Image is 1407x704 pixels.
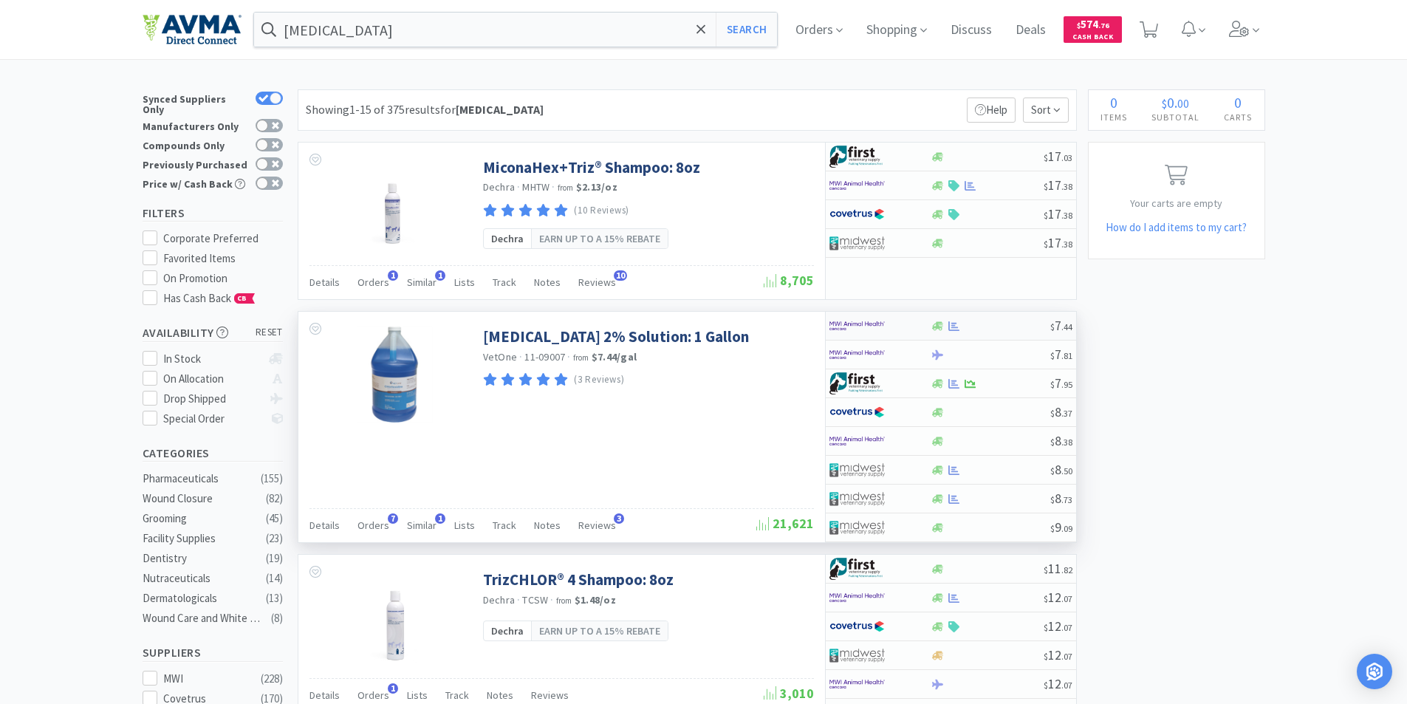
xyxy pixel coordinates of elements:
span: TCSW [522,593,548,606]
span: . 07 [1061,651,1072,662]
img: f6b2451649754179b5b4e0c70c3f7cb0_2.png [829,315,885,337]
div: Compounds Only [143,138,248,151]
span: $ [1050,408,1055,419]
span: $ [1050,494,1055,505]
span: Lists [454,519,475,532]
img: 4dd14cff54a648ac9e977f0c5da9bc2e_5.png [829,644,885,666]
span: 574 [1077,17,1109,31]
span: 7 [1050,375,1072,392]
span: . 81 [1061,350,1072,361]
div: In Stock [163,350,261,368]
img: f6b2451649754179b5b4e0c70c3f7cb0_2.png [829,344,885,366]
div: Dentistry [143,550,262,567]
h4: Subtotal [1140,110,1212,124]
a: TrizCHLOR® 4 Shampoo: 8oz [483,570,674,589]
span: Has Cash Back [163,291,256,305]
div: Special Order [163,410,261,428]
span: . 07 [1061,680,1072,691]
span: $ [1050,350,1055,361]
div: Grooming [143,510,262,527]
img: 60a5d6b23e294bb2b2fb44a53b530c84_399516.jpg [346,570,442,666]
span: 17 [1044,234,1072,251]
span: Reviews [578,276,616,289]
span: . 03 [1061,152,1072,163]
span: . 09 [1061,523,1072,534]
h5: Suppliers [143,644,283,661]
span: Orders [357,276,389,289]
span: · [550,593,553,606]
span: reset [256,325,283,341]
span: Earn up to a 15% rebate [539,623,660,639]
div: ( 155 ) [261,470,283,488]
img: 67d67680309e4a0bb49a5ff0391dcc42_6.png [829,558,885,580]
span: 17 [1044,177,1072,194]
div: Nutraceuticals [143,570,262,587]
span: Sort [1023,98,1069,123]
div: ( 228 ) [261,670,283,688]
span: . 38 [1061,239,1072,250]
span: $ [1044,651,1048,662]
a: Dechra [483,180,516,194]
a: Dechra [483,593,516,606]
span: 3,010 [764,685,814,702]
span: $ [1077,21,1081,30]
span: . 38 [1061,210,1072,221]
img: f6b2451649754179b5b4e0c70c3f7cb0_2.png [829,673,885,695]
h4: Items [1089,110,1140,124]
span: $ [1044,622,1048,633]
span: 1 [435,270,445,281]
span: $ [1044,152,1048,163]
span: 8 [1050,461,1072,478]
h5: Availability [143,324,283,341]
img: 4dd14cff54a648ac9e977f0c5da9bc2e_5.png [829,488,885,510]
span: $ [1044,210,1048,221]
p: Help [967,98,1016,123]
span: Reviews [531,688,569,702]
div: Open Intercom Messenger [1357,654,1392,689]
span: $ [1044,564,1048,575]
span: 1 [435,513,445,524]
img: e4e33dab9f054f5782a47901c742baa9_102.png [143,14,242,45]
span: Lists [407,688,428,702]
span: · [552,180,555,194]
input: Search by item, sku, manufacturer, ingredient, size... [254,13,778,47]
div: Previously Purchased [143,157,248,170]
span: 8 [1050,432,1072,449]
span: 0 [1110,93,1117,112]
span: 0 [1167,93,1174,112]
span: Notes [534,519,561,532]
div: ( 14 ) [266,570,283,587]
span: . 76 [1098,21,1109,30]
span: 11-09007 [524,350,565,363]
span: . 38 [1061,437,1072,448]
img: 67d67680309e4a0bb49a5ff0391dcc42_6.png [829,146,885,168]
img: 77fca1acd8b6420a9015268ca798ef17_1.png [829,615,885,638]
span: 12 [1044,618,1072,635]
span: · [517,593,520,606]
span: Reviews [578,519,616,532]
span: 7 [1050,346,1072,363]
span: . 44 [1061,321,1072,332]
span: Track [493,519,516,532]
h5: Filters [143,205,283,222]
img: f6b2451649754179b5b4e0c70c3f7cb0_2.png [829,174,885,196]
span: · [517,180,520,194]
span: 8 [1050,490,1072,507]
span: from [558,182,574,193]
span: . 50 [1061,465,1072,476]
span: $ [1044,239,1048,250]
strong: $1.48 / oz [575,593,616,606]
a: Discuss [945,24,998,37]
div: ( 82 ) [266,490,283,508]
div: Dermatologicals [143,589,262,607]
span: 12 [1044,646,1072,663]
span: Dechra [491,623,524,639]
img: 4dd14cff54a648ac9e977f0c5da9bc2e_5.png [829,516,885,539]
span: . 38 [1061,181,1072,192]
span: Track [493,276,516,289]
img: 4dd14cff54a648ac9e977f0c5da9bc2e_5.png [829,459,885,481]
div: ( 45 ) [266,510,283,527]
span: from [556,595,572,606]
span: MHTW [522,180,550,194]
span: $ [1050,523,1055,534]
